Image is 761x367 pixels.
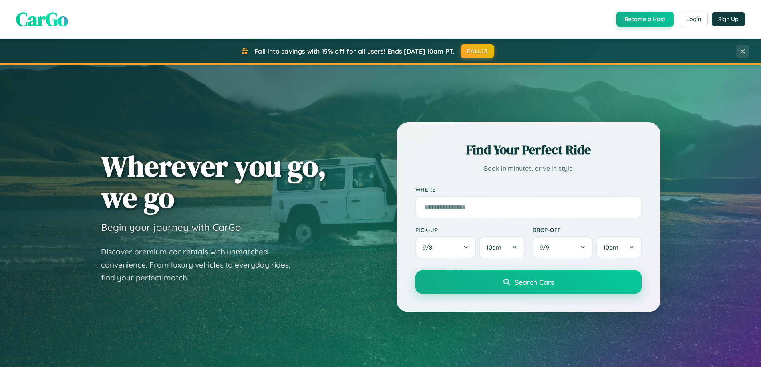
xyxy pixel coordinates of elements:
[486,244,501,251] span: 10am
[415,270,642,294] button: Search Cars
[415,141,642,159] h2: Find Your Perfect Ride
[540,244,553,251] span: 9 / 9
[101,221,241,233] h3: Begin your journey with CarGo
[423,244,436,251] span: 9 / 8
[616,12,674,27] button: Become a Host
[515,278,554,286] span: Search Cars
[596,236,641,258] button: 10am
[680,12,708,26] button: Login
[101,150,326,213] h1: Wherever you go, we go
[415,186,642,193] label: Where
[254,47,455,55] span: Fall into savings with 15% off for all users! Ends [DATE] 10am PT.
[533,226,642,233] label: Drop-off
[603,244,618,251] span: 10am
[101,245,301,284] p: Discover premium car rentals with unmatched convenience. From luxury vehicles to everyday rides, ...
[533,236,593,258] button: 9/9
[16,6,68,32] span: CarGo
[461,44,494,58] button: FALL15
[479,236,524,258] button: 10am
[415,236,476,258] button: 9/8
[415,226,525,233] label: Pick-up
[712,12,745,26] button: Sign Up
[415,163,642,174] p: Book in minutes, drive in style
